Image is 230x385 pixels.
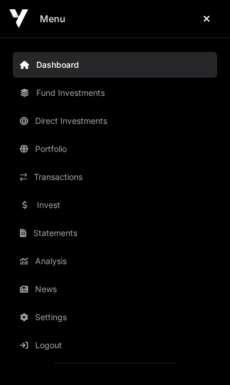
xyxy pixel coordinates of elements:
[40,12,66,26] h2: Menu
[13,136,217,162] a: Portfolio
[13,276,217,302] a: News
[13,80,217,106] a: Fund Investments
[13,332,222,358] button: Logout
[9,9,28,28] img: Icehouse Ventures Logo
[13,52,217,78] a: Dashboard
[193,7,221,30] button: Close
[171,329,230,385] iframe: Chat Widget
[13,108,217,134] a: Direct Investments
[13,248,217,274] a: Analysis
[13,220,217,246] a: Statements
[13,164,217,190] a: Transactions
[13,192,217,218] a: Invest
[13,304,217,330] a: Settings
